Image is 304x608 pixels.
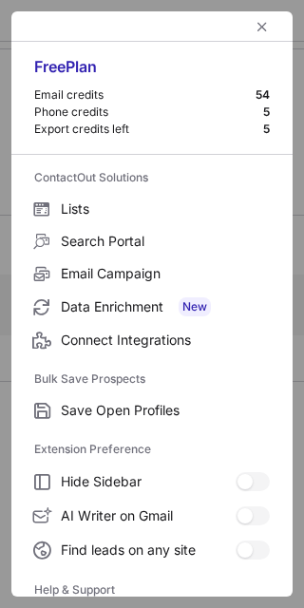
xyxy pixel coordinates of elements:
span: Save Open Profiles [61,402,270,419]
label: AI Writer on Gmail [11,499,293,533]
button: right-button [30,17,49,36]
span: Lists [61,200,270,218]
label: Email Campaign [11,257,293,290]
span: Data Enrichment [61,297,270,316]
button: left-button [251,15,274,38]
div: Phone credits [34,104,263,120]
span: Find leads on any site [61,541,236,559]
label: Search Portal [11,225,293,257]
label: Bulk Save Prospects [34,364,270,394]
span: Search Portal [61,233,270,250]
div: 5 [263,104,270,120]
label: Save Open Profiles [11,394,293,427]
div: Free Plan [34,57,270,87]
span: Hide Sidebar [61,473,236,490]
div: 54 [256,87,270,103]
div: Email credits [34,87,256,103]
span: AI Writer on Gmail [61,507,236,524]
span: New [179,297,211,316]
label: Data Enrichment New [11,290,293,324]
div: 5 [263,122,270,137]
label: Extension Preference [34,434,270,465]
div: Export credits left [34,122,263,137]
span: Email Campaign [61,265,270,282]
label: Hide Sidebar [11,465,293,499]
label: Help & Support [34,575,270,605]
label: ContactOut Solutions [34,162,270,193]
label: Connect Integrations [11,324,293,356]
span: Connect Integrations [61,332,270,349]
label: Find leads on any site [11,533,293,567]
label: Lists [11,193,293,225]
